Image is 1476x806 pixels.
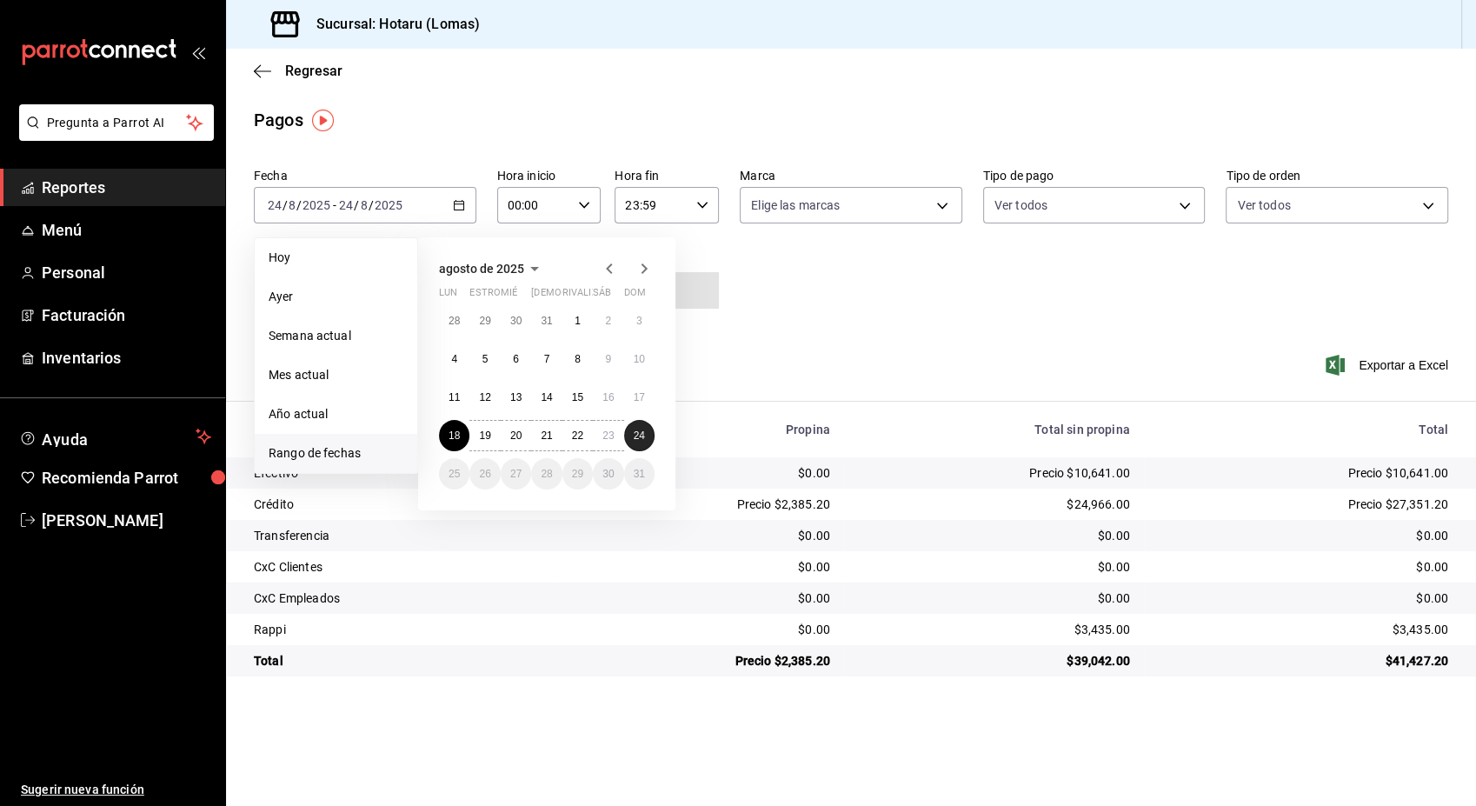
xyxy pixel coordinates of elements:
font: Personal [42,263,105,282]
div: CxC Clientes [254,558,542,576]
abbr: 21 de agosto de 2025 [541,430,552,442]
span: / [369,198,374,212]
div: $3,435.00 [858,621,1130,638]
button: open_drawer_menu [191,45,205,59]
abbr: 23 de agosto de 2025 [602,430,614,442]
abbr: 8 de agosto de 2025 [575,353,581,365]
span: Ayer [269,288,403,306]
button: 8 de agosto de 2025 [562,343,593,375]
button: 10 de agosto de 2025 [624,343,655,375]
button: 14 de agosto de 2025 [531,382,562,413]
button: 23 de agosto de 2025 [593,420,623,451]
button: 7 de agosto de 2025 [531,343,562,375]
button: 19 de agosto de 2025 [469,420,500,451]
button: 30 de julio de 2025 [501,305,531,336]
div: $0.00 [1158,558,1448,576]
abbr: 10 de agosto de 2025 [634,353,645,365]
input: -- [267,198,283,212]
h3: Sucursal: Hotaru (Lomas) [303,14,480,35]
abbr: 11 de agosto de 2025 [449,391,460,403]
div: $24,966.00 [858,496,1130,513]
span: Ver todos [994,197,1047,214]
abbr: 24 de agosto de 2025 [634,430,645,442]
button: 24 de agosto de 2025 [624,420,655,451]
input: ---- [374,198,403,212]
div: Precio $27,351.20 [1158,496,1448,513]
label: Tipo de orden [1226,170,1448,182]
div: Precio $10,641.00 [858,464,1130,482]
div: Crédito [254,496,542,513]
button: Marcador de información sobre herramientas [312,110,334,131]
abbr: viernes [562,287,610,305]
button: Regresar [254,63,342,79]
abbr: 6 de agosto de 2025 [513,353,519,365]
abbr: jueves [531,287,634,305]
abbr: miércoles [501,287,517,305]
span: - [333,198,336,212]
button: 29 de agosto de 2025 [562,458,593,490]
div: $41,427.20 [1158,652,1448,669]
button: 27 de agosto de 2025 [501,458,531,490]
abbr: 4 de agosto de 2025 [451,353,457,365]
font: Inventarios [42,349,121,367]
abbr: lunes [439,287,457,305]
button: 22 de agosto de 2025 [562,420,593,451]
abbr: 31 de julio de 2025 [541,315,552,327]
abbr: 18 de agosto de 2025 [449,430,460,442]
button: agosto de 2025 [439,258,545,279]
div: $0.00 [858,558,1130,576]
div: $0.00 [1158,527,1448,544]
div: $0.00 [858,527,1130,544]
a: Pregunta a Parrot AI [12,126,214,144]
div: $0.00 [570,558,829,576]
font: Exportar a Excel [1359,358,1448,372]
div: $0.00 [570,621,829,638]
button: 4 de agosto de 2025 [439,343,469,375]
div: Rappi [254,621,542,638]
button: 17 de agosto de 2025 [624,382,655,413]
abbr: 3 de agosto de 2025 [636,315,642,327]
button: 21 de agosto de 2025 [531,420,562,451]
label: Fecha [254,170,476,182]
abbr: 13 de agosto de 2025 [510,391,522,403]
button: 28 de agosto de 2025 [531,458,562,490]
abbr: 15 de agosto de 2025 [572,391,583,403]
span: Pregunta a Parrot AI [47,114,187,132]
span: / [354,198,359,212]
label: Tipo de pago [983,170,1206,182]
button: 30 de agosto de 2025 [593,458,623,490]
div: $0.00 [1158,590,1448,607]
button: 20 de agosto de 2025 [501,420,531,451]
span: Hoy [269,249,403,267]
abbr: 27 de agosto de 2025 [510,468,522,480]
span: Mes actual [269,366,403,384]
span: / [283,198,288,212]
div: $0.00 [570,590,829,607]
span: / [296,198,302,212]
span: Ayuda [42,426,189,447]
abbr: 30 de julio de 2025 [510,315,522,327]
abbr: martes [469,287,524,305]
font: Recomienda Parrot [42,469,178,487]
span: Año actual [269,405,403,423]
input: -- [288,198,296,212]
button: 28 de julio de 2025 [439,305,469,336]
abbr: 25 de agosto de 2025 [449,468,460,480]
abbr: 5 de agosto de 2025 [482,353,489,365]
abbr: 9 de agosto de 2025 [605,353,611,365]
font: Menú [42,221,83,239]
span: Ver todos [1237,197,1290,214]
div: Precio $2,385.20 [570,652,829,669]
input: -- [338,198,354,212]
abbr: 20 de agosto de 2025 [510,430,522,442]
div: Transferencia [254,527,542,544]
div: Precio $10,641.00 [1158,464,1448,482]
span: Regresar [285,63,342,79]
button: 16 de agosto de 2025 [593,382,623,413]
abbr: 22 de agosto de 2025 [572,430,583,442]
abbr: 17 de agosto de 2025 [634,391,645,403]
input: -- [360,198,369,212]
div: Total sin propina [858,423,1130,436]
button: 25 de agosto de 2025 [439,458,469,490]
button: 26 de agosto de 2025 [469,458,500,490]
